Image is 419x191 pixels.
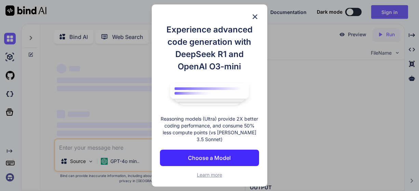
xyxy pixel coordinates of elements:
[188,154,231,162] p: Choose a Model
[197,172,222,178] span: Learn more
[160,150,259,166] button: Choose a Model
[160,115,259,143] p: Reasoning models (Ultra) provide 2X better coding performance, and consume 50% less compute point...
[160,24,259,73] h1: Experience advanced code generation with DeepSeek R1 and OpenAI O3-mini
[165,80,254,109] img: bind logo
[251,13,259,21] img: close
